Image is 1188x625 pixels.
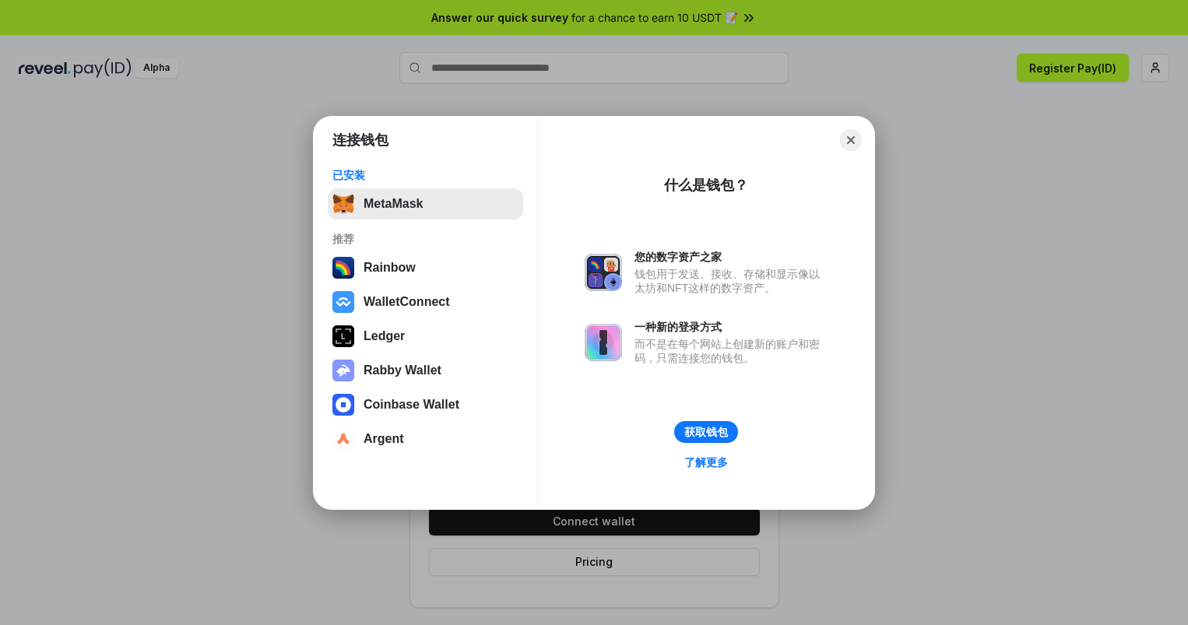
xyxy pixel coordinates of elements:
div: Rainbow [364,261,416,275]
img: svg+xml,%3Csvg%20width%3D%2228%22%20height%3D%2228%22%20viewBox%3D%220%200%2028%2028%22%20fill%3D... [332,428,354,450]
div: 一种新的登录方式 [634,320,828,334]
button: Close [840,129,862,151]
img: svg+xml,%3Csvg%20width%3D%2228%22%20height%3D%2228%22%20viewBox%3D%220%200%2028%2028%22%20fill%3D... [332,291,354,313]
div: Argent [364,432,404,446]
button: Coinbase Wallet [328,389,523,420]
div: Ledger [364,329,405,343]
img: svg+xml,%3Csvg%20width%3D%2228%22%20height%3D%2228%22%20viewBox%3D%220%200%2028%2028%22%20fill%3D... [332,394,354,416]
a: 了解更多 [675,452,737,472]
button: Rainbow [328,252,523,283]
div: 钱包用于发送、接收、存储和显示像以太坊和NFT这样的数字资产。 [634,267,828,295]
div: Coinbase Wallet [364,398,459,412]
img: svg+xml,%3Csvg%20width%3D%22120%22%20height%3D%22120%22%20viewBox%3D%220%200%20120%20120%22%20fil... [332,257,354,279]
div: MetaMask [364,197,423,211]
div: Rabby Wallet [364,363,441,377]
img: svg+xml,%3Csvg%20xmlns%3D%22http%3A%2F%2Fwww.w3.org%2F2000%2Fsvg%22%20fill%3D%22none%22%20viewBox... [585,254,622,291]
button: MetaMask [328,188,523,219]
div: 您的数字资产之家 [634,250,828,264]
button: Argent [328,423,523,455]
button: 获取钱包 [674,421,738,443]
div: 推荐 [332,232,518,246]
img: svg+xml,%3Csvg%20fill%3D%22none%22%20height%3D%2233%22%20viewBox%3D%220%200%2035%2033%22%20width%... [332,193,354,215]
div: 了解更多 [684,455,728,469]
h1: 连接钱包 [332,131,388,149]
img: svg+xml,%3Csvg%20xmlns%3D%22http%3A%2F%2Fwww.w3.org%2F2000%2Fsvg%22%20fill%3D%22none%22%20viewBox... [332,360,354,381]
img: svg+xml,%3Csvg%20xmlns%3D%22http%3A%2F%2Fwww.w3.org%2F2000%2Fsvg%22%20fill%3D%22none%22%20viewBox... [585,324,622,361]
button: WalletConnect [328,286,523,318]
div: WalletConnect [364,295,450,309]
div: 已安装 [332,168,518,182]
div: 获取钱包 [684,425,728,439]
button: Ledger [328,321,523,352]
button: Rabby Wallet [328,355,523,386]
img: svg+xml,%3Csvg%20xmlns%3D%22http%3A%2F%2Fwww.w3.org%2F2000%2Fsvg%22%20width%3D%2228%22%20height%3... [332,325,354,347]
div: 而不是在每个网站上创建新的账户和密码，只需连接您的钱包。 [634,337,828,365]
div: 什么是钱包？ [664,176,748,195]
